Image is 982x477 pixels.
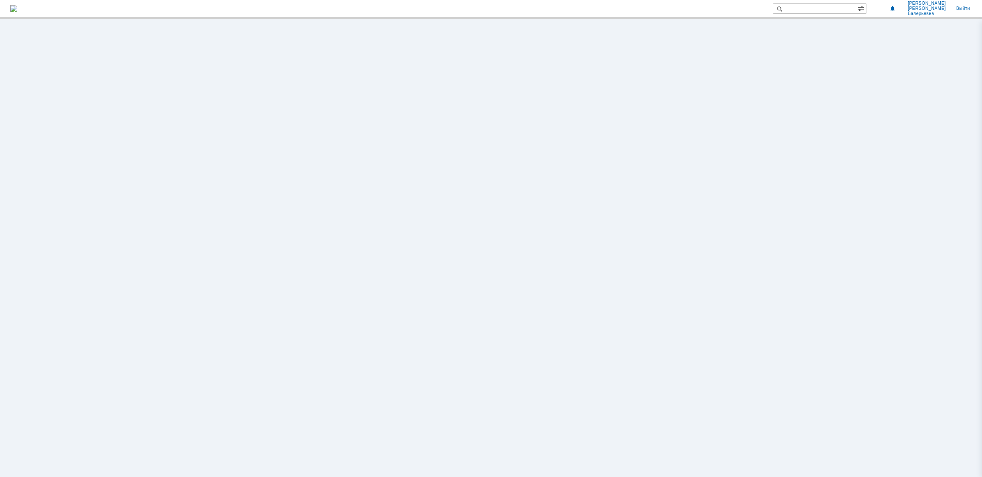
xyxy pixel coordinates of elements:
a: Перейти на домашнюю страницу [10,5,17,12]
img: logo [10,5,17,12]
span: [PERSON_NAME] [908,1,946,6]
span: Расширенный поиск [857,4,866,12]
span: Валерьевна [908,11,946,16]
span: [PERSON_NAME] [908,6,946,11]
